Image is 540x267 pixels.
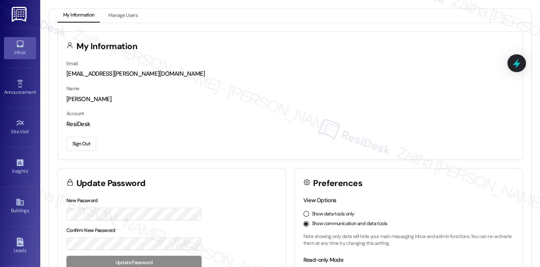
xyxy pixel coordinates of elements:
a: Leads [4,235,36,257]
button: Manage Users [103,9,143,23]
button: Sign Out [66,137,96,151]
a: Buildings [4,195,36,217]
div: ResiDesk [66,120,514,128]
p: Note: showing only data will hide your main messaging inbox and admin functions. You can re-activ... [303,233,514,247]
a: Site Visit • [4,116,36,138]
label: Name [66,85,79,92]
div: [EMAIL_ADDRESS][PERSON_NAME][DOMAIN_NAME] [66,70,514,78]
label: Show communication and data tools [312,220,387,228]
label: Show data tools only [312,211,355,218]
label: View Options [303,197,336,204]
h3: Update Password [76,179,146,188]
img: ResiDesk Logo [12,7,28,22]
div: [PERSON_NAME] [66,95,514,103]
label: Email [66,60,78,67]
label: Confirm New Password [66,227,115,234]
a: Inbox [4,37,36,59]
label: New Password [66,197,98,204]
span: • [28,167,29,173]
button: My Information [58,9,100,23]
label: Account [66,110,84,117]
h3: My Information [76,42,138,51]
label: Read-only Mode [303,256,343,263]
h3: Preferences [313,179,362,188]
span: • [36,88,37,94]
a: Insights • [4,156,36,178]
span: • [29,128,30,133]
